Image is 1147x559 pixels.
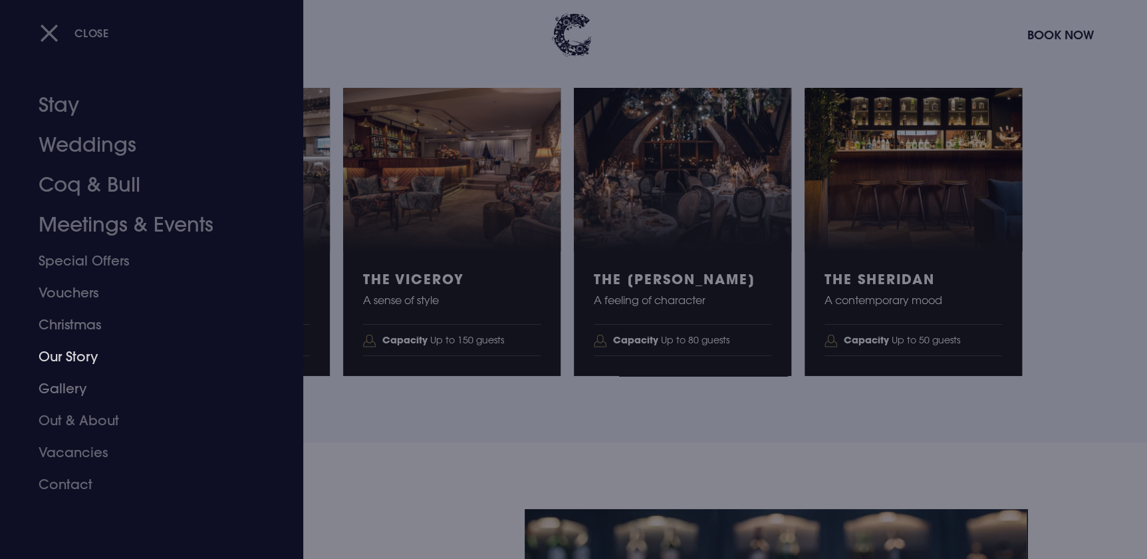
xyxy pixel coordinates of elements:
a: Our Story [39,341,249,373]
a: Weddings [39,125,249,165]
a: Contact [39,468,249,500]
a: Christmas [39,309,249,341]
button: Close [40,19,109,47]
a: Gallery [39,373,249,405]
span: Close [74,26,109,40]
a: Vacancies [39,437,249,468]
a: Meetings & Events [39,205,249,245]
a: Stay [39,85,249,125]
a: Special Offers [39,245,249,277]
a: Coq & Bull [39,165,249,205]
a: Out & About [39,405,249,437]
a: Vouchers [39,277,249,309]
